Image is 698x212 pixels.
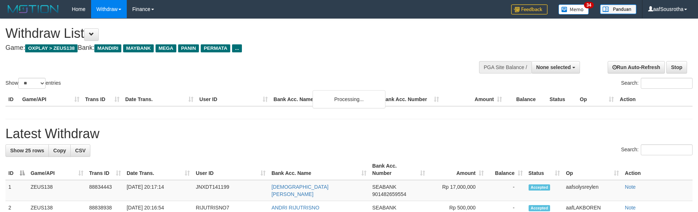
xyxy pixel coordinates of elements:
input: Search: [641,144,693,155]
div: PGA Site Balance / [479,61,532,73]
select: Showentries [18,78,46,89]
th: Amount [442,93,505,106]
th: Game/API: activate to sort column ascending [28,159,86,180]
a: ANDRI RIJUTRISNO [271,205,319,211]
th: Date Trans. [122,93,197,106]
th: Op: activate to sort column ascending [563,159,622,180]
span: 34 [584,2,594,8]
th: Bank Acc. Number [379,93,442,106]
span: SEABANK [372,205,396,211]
th: User ID [196,93,271,106]
span: None selected [536,64,571,70]
td: 1 [5,180,28,201]
td: Rp 17,000,000 [428,180,487,201]
a: CSV [70,144,90,157]
a: Stop [666,61,687,73]
th: ID: activate to sort column descending [5,159,28,180]
a: Copy [48,144,71,157]
span: Show 25 rows [10,148,44,153]
span: Copy 901482659554 to clipboard [372,191,406,197]
th: Amount: activate to sort column ascending [428,159,487,180]
a: [DEMOGRAPHIC_DATA][PERSON_NAME] [271,184,329,197]
th: ID [5,93,19,106]
span: Accepted [529,205,550,211]
label: Search: [621,78,693,89]
td: 88834443 [86,180,124,201]
span: Accepted [529,184,550,191]
span: SEABANK [372,184,396,190]
td: - [487,180,526,201]
th: Op [577,93,617,106]
th: User ID: activate to sort column ascending [193,159,268,180]
td: [DATE] 20:17:14 [124,180,193,201]
span: PERMATA [201,44,230,52]
th: Trans ID: activate to sort column ascending [86,159,124,180]
button: None selected [532,61,580,73]
span: MAYBANK [123,44,154,52]
th: Action [617,93,693,106]
th: Balance: activate to sort column ascending [487,159,526,180]
td: aafsolysreylen [563,180,622,201]
h1: Latest Withdraw [5,127,693,141]
input: Search: [641,78,693,89]
img: Feedback.jpg [511,4,548,15]
label: Show entries [5,78,61,89]
img: Button%20Memo.svg [558,4,589,15]
span: MEGA [156,44,176,52]
th: Game/API [19,93,82,106]
span: PANIN [178,44,199,52]
h4: Game: Bank: [5,44,458,52]
a: Note [625,205,636,211]
th: Status: activate to sort column ascending [526,159,563,180]
img: panduan.png [600,4,636,14]
td: JNXDT141199 [193,180,268,201]
th: Bank Acc. Name: activate to sort column ascending [268,159,369,180]
th: Action [622,159,693,180]
th: Status [547,93,577,106]
span: OXPLAY > ZEUS138 [25,44,78,52]
span: CSV [75,148,86,153]
th: Bank Acc. Number: activate to sort column ascending [369,159,428,180]
a: Note [625,184,636,190]
label: Search: [621,144,693,155]
td: ZEUS138 [28,180,86,201]
th: Bank Acc. Name [271,93,379,106]
a: Show 25 rows [5,144,49,157]
h1: Withdraw List [5,26,458,41]
th: Trans ID [82,93,122,106]
span: MANDIRI [94,44,121,52]
img: MOTION_logo.png [5,4,61,15]
th: Date Trans.: activate to sort column ascending [124,159,193,180]
a: Run Auto-Refresh [608,61,665,73]
span: Copy [53,148,66,153]
th: Balance [505,93,547,106]
div: Processing... [313,90,385,108]
span: ... [232,44,242,52]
